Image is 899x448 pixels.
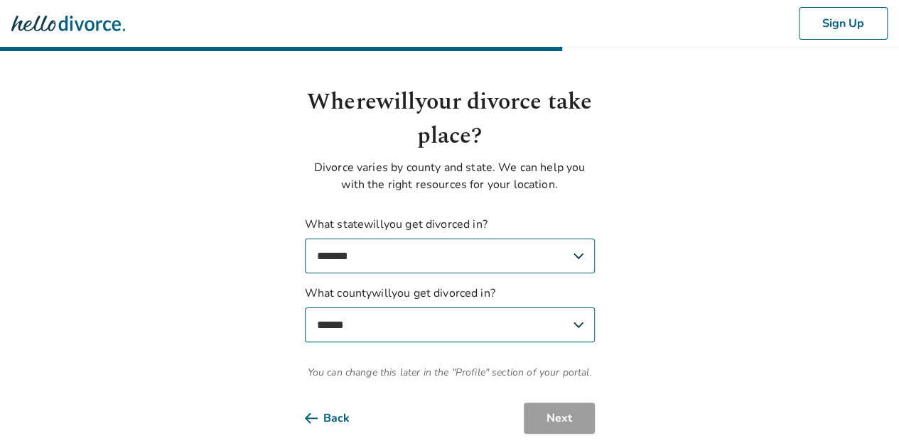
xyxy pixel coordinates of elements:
span: You can change this later in the "Profile" section of your portal. [305,365,595,380]
iframe: Chat Widget [828,380,899,448]
button: Sign Up [799,7,888,40]
select: What countywillyou get divorced in? [305,307,595,342]
img: Hello Divorce Logo [11,9,125,38]
label: What state will you get divorced in? [305,216,595,273]
p: Divorce varies by county and state. We can help you with the right resources for your location. [305,159,595,193]
h1: Where will your divorce take place? [305,85,595,153]
label: What county will you get divorced in? [305,285,595,342]
button: Next [524,403,595,434]
button: Back [305,403,372,434]
select: What statewillyou get divorced in? [305,239,595,273]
